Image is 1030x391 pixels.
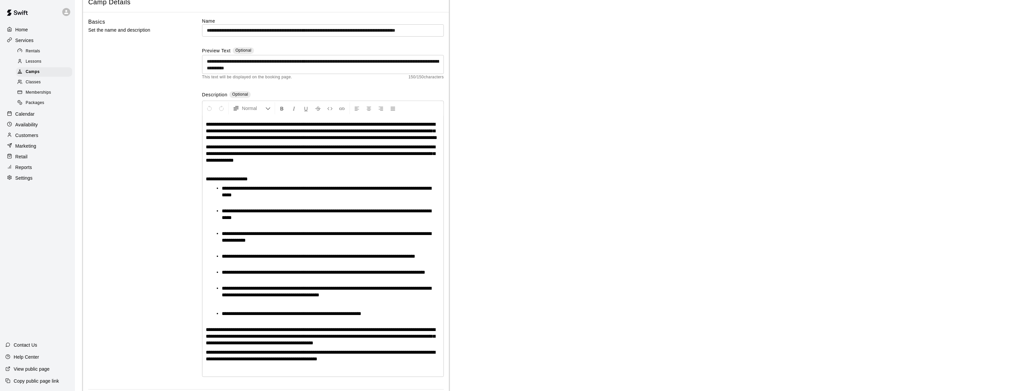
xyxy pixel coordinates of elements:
p: View public page [14,366,50,372]
span: Camps [26,69,40,75]
div: Memberships [16,88,72,97]
p: Customers [15,132,38,139]
button: Format Strikethrough [312,102,324,114]
p: Availability [15,121,38,128]
button: Undo [204,102,215,114]
button: Left Align [351,102,363,114]
button: Format Underline [300,102,312,114]
label: Description [202,91,227,99]
label: Preview Text [202,47,231,55]
div: Camps [16,67,72,77]
p: Set the name and description [88,26,181,34]
button: Formatting Options [230,102,273,114]
p: Copy public page link [14,378,59,384]
label: Name [202,18,444,24]
span: Optional [235,48,251,53]
a: Rentals [16,46,75,56]
button: Format Italics [288,102,300,114]
a: Calendar [5,109,70,119]
div: Classes [16,78,72,87]
p: Calendar [15,111,35,117]
span: Optional [232,92,248,97]
div: Packages [16,98,72,108]
button: Right Align [375,102,387,114]
a: Reports [5,162,70,172]
a: Services [5,35,70,45]
button: Justify Align [387,102,399,114]
span: Normal [242,105,265,112]
span: Classes [26,79,41,86]
a: Camps [16,67,75,77]
p: Marketing [15,143,36,149]
a: Classes [16,77,75,88]
span: Lessons [26,58,42,65]
div: Rentals [16,47,72,56]
a: Packages [16,98,75,108]
a: Memberships [16,88,75,98]
button: Center Align [363,102,375,114]
a: Retail [5,152,70,162]
a: Marketing [5,141,70,151]
p: Help Center [14,354,39,360]
span: 150 / 150 characters [409,74,444,81]
p: Services [15,37,34,44]
p: Settings [15,175,33,181]
span: Packages [26,100,44,106]
p: Contact Us [14,342,37,348]
p: Home [15,26,28,33]
a: Availability [5,120,70,130]
span: Memberships [26,89,51,96]
div: Lessons [16,57,72,66]
p: Reports [15,164,32,171]
p: Retail [15,153,28,160]
button: Format Bold [276,102,288,114]
a: Customers [5,130,70,140]
span: Rentals [26,48,40,55]
button: Insert Code [324,102,336,114]
button: Redo [216,102,227,114]
h6: Basics [88,18,105,26]
span: This text will be displayed on the booking page. [202,74,292,81]
a: Home [5,25,70,35]
button: Insert Link [336,102,348,114]
a: Settings [5,173,70,183]
a: Lessons [16,56,75,67]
